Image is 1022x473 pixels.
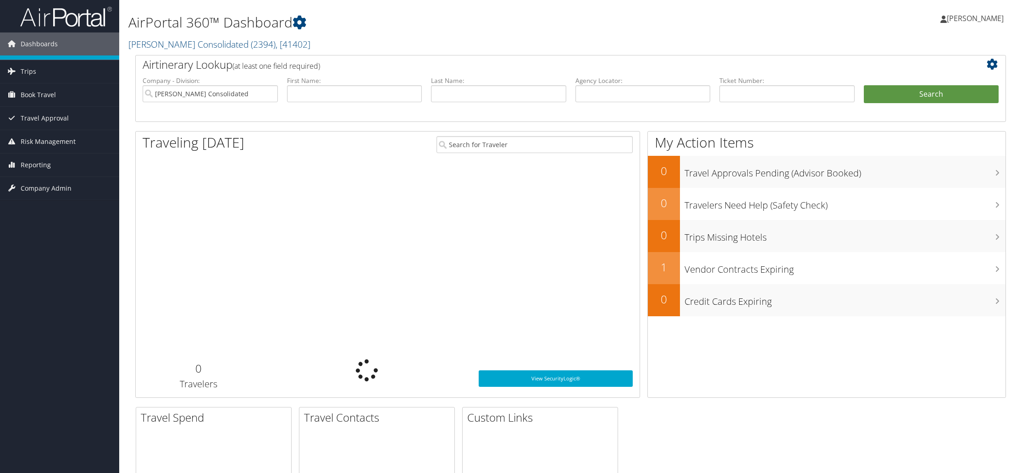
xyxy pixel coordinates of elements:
[276,38,310,50] span: , [ 41402 ]
[143,57,926,72] h2: Airtinerary Lookup
[648,133,1006,152] h1: My Action Items
[940,5,1013,32] a: [PERSON_NAME]
[128,13,718,32] h1: AirPortal 360™ Dashboard
[648,163,680,179] h2: 0
[143,133,244,152] h1: Traveling [DATE]
[141,410,291,425] h2: Travel Spend
[21,107,69,130] span: Travel Approval
[685,194,1006,212] h3: Travelers Need Help (Safety Check)
[648,259,680,275] h2: 1
[232,61,320,71] span: (at least one field required)
[575,76,711,85] label: Agency Locator:
[648,195,680,211] h2: 0
[648,284,1006,316] a: 0Credit Cards Expiring
[21,60,36,83] span: Trips
[436,136,633,153] input: Search for Traveler
[864,85,999,104] button: Search
[719,76,855,85] label: Ticket Number:
[143,76,278,85] label: Company - Division:
[685,226,1006,244] h3: Trips Missing Hotels
[648,227,680,243] h2: 0
[251,38,276,50] span: ( 2394 )
[685,162,1006,180] h3: Travel Approvals Pending (Advisor Booked)
[648,188,1006,220] a: 0Travelers Need Help (Safety Check)
[20,6,112,27] img: airportal-logo.png
[287,76,422,85] label: First Name:
[128,38,310,50] a: [PERSON_NAME] Consolidated
[648,252,1006,284] a: 1Vendor Contracts Expiring
[21,83,56,106] span: Book Travel
[685,258,1006,276] h3: Vendor Contracts Expiring
[21,154,51,176] span: Reporting
[479,370,633,387] a: View SecurityLogic®
[431,76,566,85] label: Last Name:
[685,291,1006,308] h3: Credit Cards Expiring
[304,410,454,425] h2: Travel Contacts
[467,410,618,425] h2: Custom Links
[648,156,1006,188] a: 0Travel Approvals Pending (Advisor Booked)
[143,378,255,390] h3: Travelers
[648,291,680,307] h2: 0
[21,177,72,200] span: Company Admin
[143,361,255,376] h2: 0
[21,33,58,55] span: Dashboards
[947,13,1004,23] span: [PERSON_NAME]
[648,220,1006,252] a: 0Trips Missing Hotels
[21,130,76,153] span: Risk Management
